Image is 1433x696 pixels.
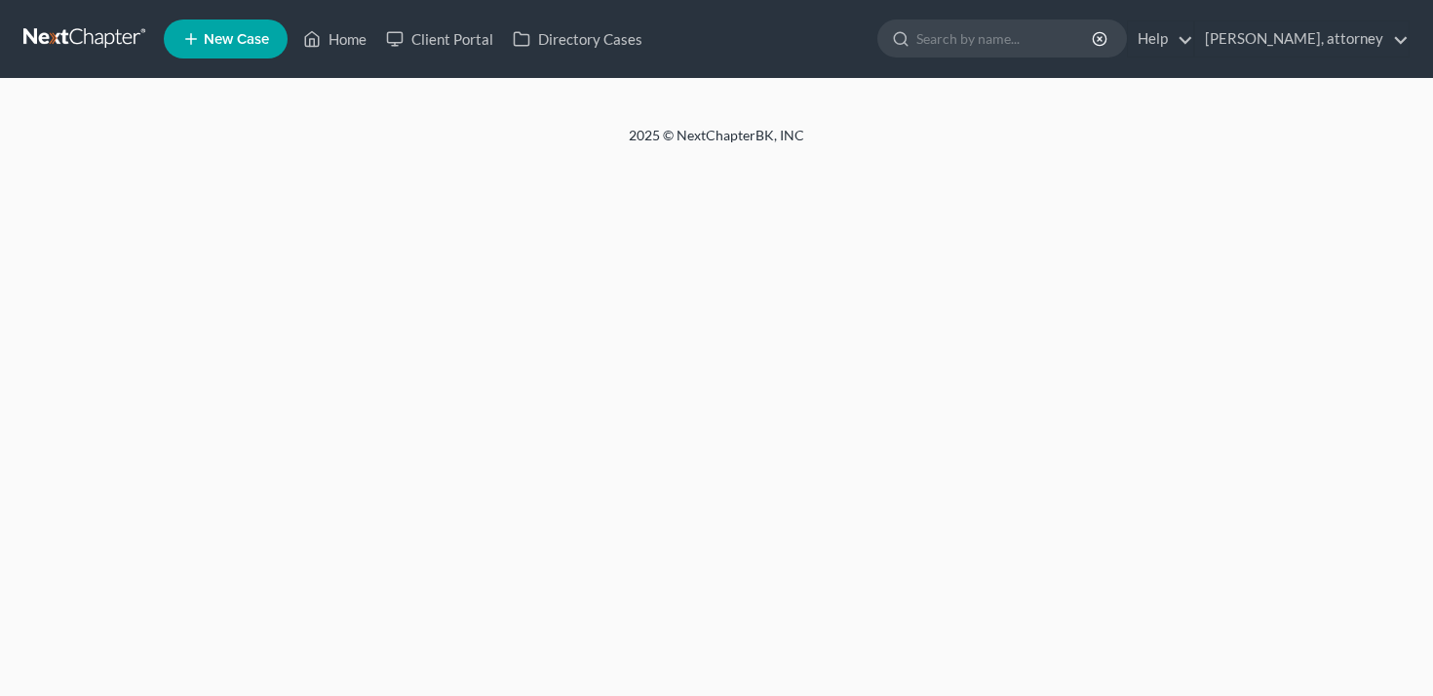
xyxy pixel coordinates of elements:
[916,20,1095,57] input: Search by name...
[293,21,376,57] a: Home
[204,32,269,47] span: New Case
[1128,21,1193,57] a: Help
[161,126,1272,161] div: 2025 © NextChapterBK, INC
[376,21,503,57] a: Client Portal
[1195,21,1409,57] a: [PERSON_NAME], attorney
[503,21,652,57] a: Directory Cases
